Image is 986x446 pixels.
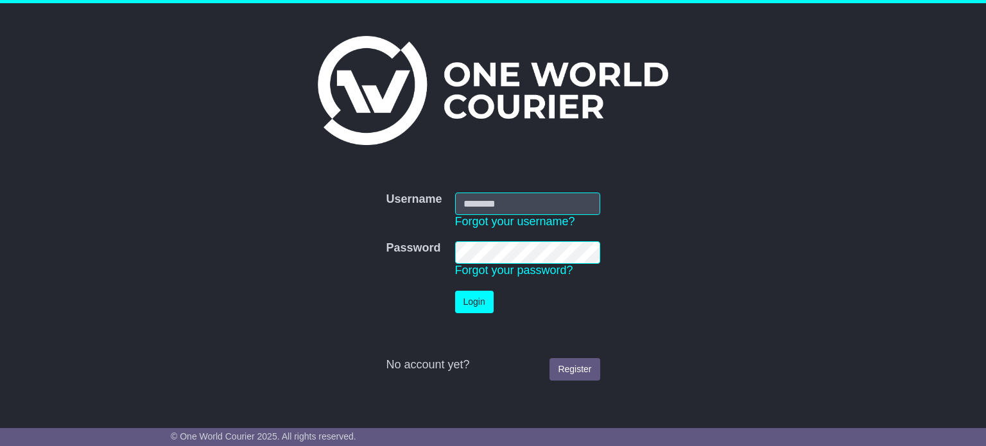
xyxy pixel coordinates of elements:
[171,431,356,442] span: © One World Courier 2025. All rights reserved.
[318,36,668,145] img: One World
[386,358,600,372] div: No account yet?
[455,264,573,277] a: Forgot your password?
[386,241,440,255] label: Password
[386,193,442,207] label: Username
[455,215,575,228] a: Forgot your username?
[455,291,494,313] button: Login
[549,358,600,381] a: Register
